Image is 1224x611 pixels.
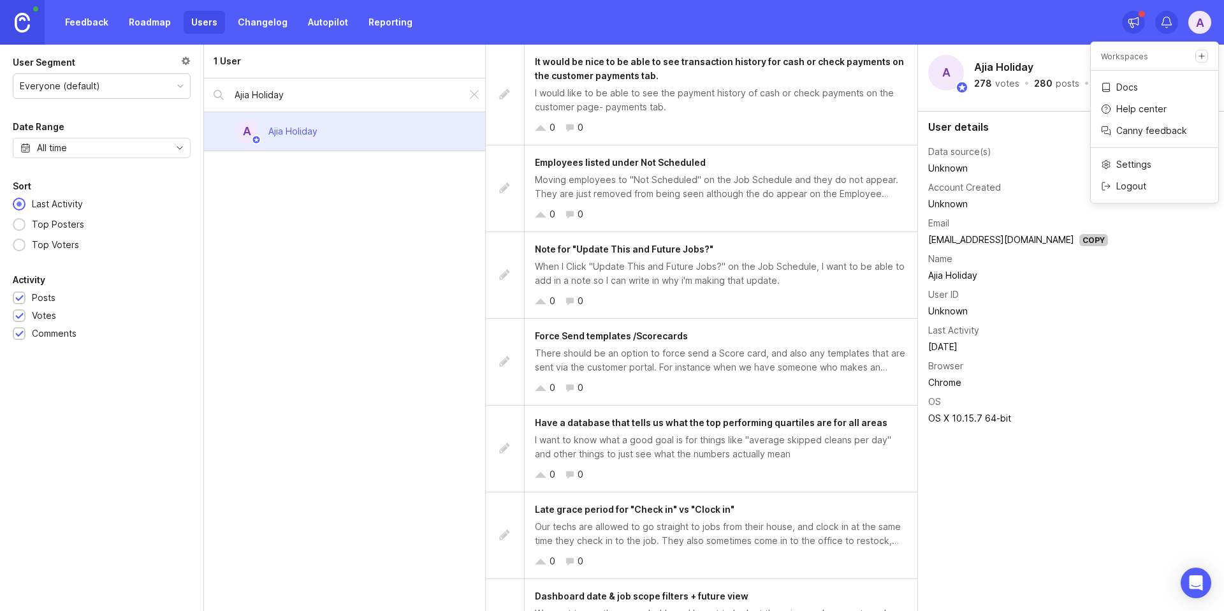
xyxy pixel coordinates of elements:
[535,330,688,341] span: Force Send templates /Scorecards
[928,122,1214,132] div: User details
[300,11,356,34] a: Autopilot
[1079,234,1108,246] div: Copy
[1023,79,1030,88] div: ·
[550,467,555,482] div: 0
[1091,99,1218,119] a: Help center
[578,381,583,395] div: 0
[535,56,904,81] span: It would be nice to be able to see transaction history for cash or check payments on the customer...
[928,267,1108,284] td: Ajia Holiday
[1116,158,1151,171] p: Settings
[928,374,1108,391] td: Chrome
[972,57,1036,77] h2: Ajia Holiday
[928,323,979,337] div: Last Activity
[535,591,748,601] span: Dashboard date & job scope filters + future view
[928,145,991,159] div: Data source(s)
[928,288,959,302] div: User ID
[956,81,968,94] img: member badge
[268,124,317,138] div: Ajia Holiday
[1116,124,1187,137] p: Canny feedback
[32,327,76,341] div: Comments
[578,467,583,482] div: 0
[550,381,555,395] div: 0
[535,433,907,461] div: I want to know what a good goal is for things like "average skipped cleans per day" and other thi...
[578,207,583,221] div: 0
[25,217,91,232] div: Top Posters
[13,55,75,70] div: User Segment
[578,121,583,135] div: 0
[535,244,713,254] span: Note for "Update This and Future Jobs?"
[535,417,887,428] span: Have a database that tells us what the top performing quartiles are for all areas
[25,238,85,252] div: Top Voters
[928,180,1001,195] div: Account Created
[578,554,583,568] div: 0
[184,11,225,34] a: Users
[928,55,964,91] div: A
[230,11,295,34] a: Changelog
[928,216,949,230] div: Email
[535,520,907,548] div: Our techs are allowed to go straight to jobs from their house, and clock in at the same time they...
[928,197,1108,211] div: Unknown
[13,272,45,288] div: Activity
[928,234,1074,245] a: [EMAIL_ADDRESS][DOMAIN_NAME]
[1091,121,1218,141] a: Canny feedback
[486,232,917,319] a: Note for "Update This and Future Jobs?"When I Click "Update This and Future Jobs?" on the Job Sch...
[486,45,917,145] a: It would be nice to be able to see transaction history for cash or check payments on the customer...
[928,410,1108,427] td: OS X 10.15.7 64-bit
[37,141,67,155] div: All time
[928,395,941,409] div: OS
[1056,79,1079,88] div: posts
[15,13,30,33] img: Canny Home
[170,143,190,153] svg: toggle icon
[235,88,457,102] input: Search by name...
[1116,103,1167,115] p: Help center
[928,252,952,266] div: Name
[1188,11,1211,34] button: A
[1083,79,1090,88] div: ·
[535,504,734,515] span: Late grace period for "Check in" vs "Clock in"
[13,119,64,135] div: Date Range
[1181,568,1211,598] div: Open Intercom Messenger
[578,294,583,308] div: 0
[1091,154,1218,175] a: Settings
[1116,81,1138,94] p: Docs
[235,120,258,143] div: A
[550,207,555,221] div: 0
[550,294,555,308] div: 0
[928,304,1108,318] div: Unknown
[486,406,917,492] a: Have a database that tells us what the top performing quartiles are for all areasI want to know w...
[25,197,89,211] div: Last Activity
[535,157,706,168] span: Employees listed under Not Scheduled
[928,359,963,373] div: Browser
[550,554,555,568] div: 0
[1034,79,1053,88] div: 280
[13,179,31,194] div: Sort
[214,54,241,68] div: 1 User
[550,121,555,135] div: 0
[486,145,917,232] a: Employees listed under Not ScheduledMoving employees to "Not Scheduled" on the Job Schedule and t...
[32,291,55,305] div: Posts
[486,319,917,406] a: Force Send templates /ScorecardsThere should be an option to force send a Score card, and also an...
[535,346,907,374] div: There should be an option to force send a Score card, and also any templates that are sent via th...
[928,341,958,352] time: [DATE]
[121,11,178,34] a: Roadmap
[32,309,56,323] div: Votes
[1101,51,1148,62] p: Workspaces
[928,160,1108,177] td: Unknown
[974,79,992,88] div: 278
[361,11,420,34] a: Reporting
[535,173,907,201] div: Moving employees to "Not Scheduled" on the Job Schedule and they do not appear. They are just rem...
[535,260,907,288] div: When I Click "Update This and Future Jobs?" on the Job Schedule, I want to be able to add in a no...
[486,492,917,579] a: Late grace period for "Check in" vs "Clock in"Our techs are allowed to go straight to jobs from t...
[57,11,116,34] a: Feedback
[252,135,261,145] img: member badge
[1116,180,1146,193] p: Logout
[1091,77,1218,98] a: Docs
[1195,50,1208,63] a: Create a new workspace
[20,79,100,93] div: Everyone (default)
[535,86,907,114] div: I would like to be able to see the payment history of cash or check payments on the customer page...
[995,79,1019,88] div: votes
